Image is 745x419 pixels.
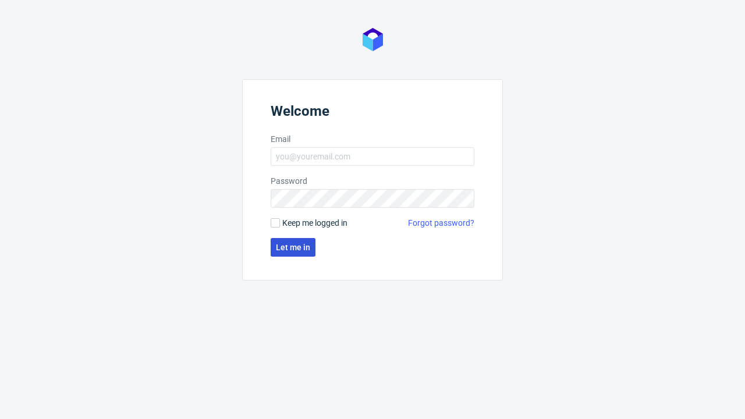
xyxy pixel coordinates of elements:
header: Welcome [271,103,474,124]
span: Let me in [276,243,310,251]
label: Email [271,133,474,145]
a: Forgot password? [408,217,474,229]
span: Keep me logged in [282,217,347,229]
input: you@youremail.com [271,147,474,166]
button: Let me in [271,238,315,257]
label: Password [271,175,474,187]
